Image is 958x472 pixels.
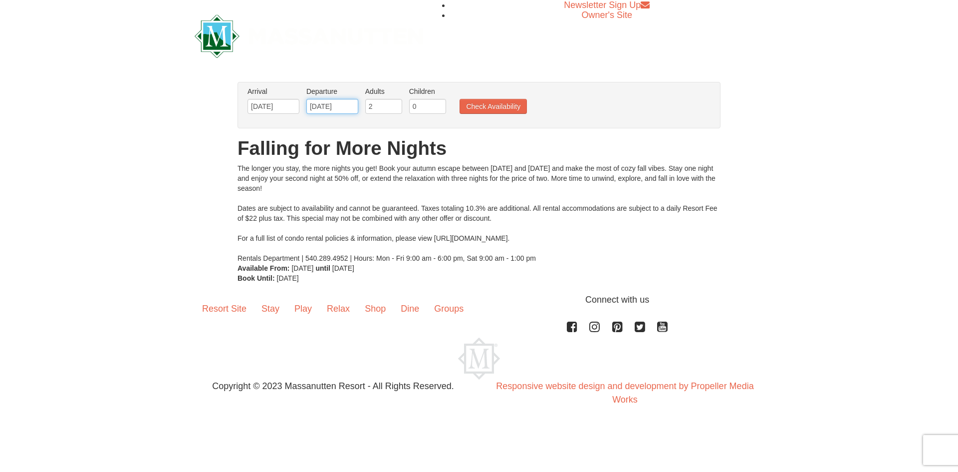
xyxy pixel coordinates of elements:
p: Connect with us [195,293,763,307]
strong: Book Until: [238,274,275,282]
a: Groups [427,293,471,324]
h1: Falling for More Nights [238,138,720,158]
a: Owner's Site [582,10,632,20]
a: Stay [254,293,287,324]
a: Resort Site [195,293,254,324]
p: Copyright © 2023 Massanutten Resort - All Rights Reserved. [187,380,479,393]
span: [DATE] [291,264,313,272]
div: The longer you stay, the more nights you get! Book your autumn escape between [DATE] and [DATE] a... [238,163,720,263]
a: Responsive website design and development by Propeller Media Works [496,381,753,405]
img: Massanutten Resort Logo [195,14,423,58]
a: Massanutten Resort [195,23,423,46]
span: [DATE] [332,264,354,272]
strong: until [315,264,330,272]
strong: Available From: [238,264,290,272]
a: Dine [393,293,427,324]
a: Shop [357,293,393,324]
label: Departure [306,86,358,96]
label: Arrival [247,86,299,96]
a: Play [287,293,319,324]
img: Massanutten Resort Logo [458,338,500,380]
label: Adults [365,86,402,96]
label: Children [409,86,446,96]
button: Check Availability [460,99,527,114]
a: Relax [319,293,357,324]
span: [DATE] [277,274,299,282]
